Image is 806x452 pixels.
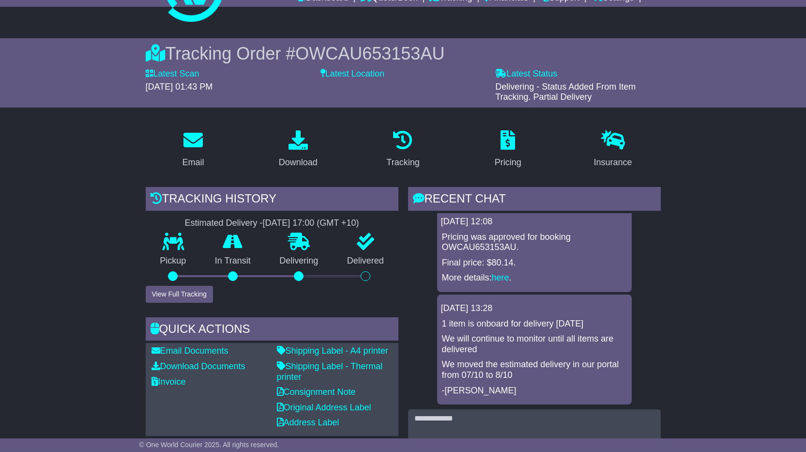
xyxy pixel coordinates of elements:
a: Original Address Label [277,403,371,412]
p: Pickup [146,256,201,266]
span: © One World Courier 2025. All rights reserved. [139,441,279,449]
div: RECENT CHAT [408,187,661,213]
a: Consignment Note [277,387,356,397]
span: OWCAU653153AU [295,44,444,63]
div: Download [279,156,318,169]
div: Tracking Order # [146,43,661,64]
a: Invoice [152,377,186,387]
div: Tracking history [146,187,398,213]
a: here [492,273,509,282]
label: Latest Status [495,69,557,79]
a: Email Documents [152,346,228,356]
p: Pricing was approved for booking OWCAU653153AU. [442,232,627,253]
div: Pricing [495,156,521,169]
p: We moved the estimated delivery in our portal from 07/10 to 8/10 [442,359,627,380]
a: Pricing [488,127,528,172]
a: Shipping Label - Thermal printer [277,361,383,382]
p: 1 item is onboard for delivery [DATE] [442,319,627,329]
a: Address Label [277,418,339,427]
a: Email [176,127,210,172]
div: Tracking [386,156,419,169]
span: [DATE] 01:43 PM [146,82,213,92]
div: [DATE] 17:00 (GMT +10) [263,218,359,229]
div: [DATE] 13:28 [441,303,628,314]
div: [DATE] 12:08 [441,217,628,227]
p: Delivering [265,256,333,266]
p: We will continue to monitor until all items are delivered [442,334,627,355]
label: Latest Scan [146,69,199,79]
button: View Full Tracking [146,286,213,303]
a: Download Documents [152,361,245,371]
div: Email [182,156,204,169]
div: Quick Actions [146,317,398,343]
div: Insurance [594,156,632,169]
p: -[PERSON_NAME] [442,386,627,396]
p: Delivered [333,256,398,266]
label: Latest Location [320,69,384,79]
a: Tracking [380,127,426,172]
a: Insurance [588,127,639,172]
p: Final price: $80.14. [442,258,627,268]
span: Delivering - Status Added From Item Tracking. Partial Delivery [495,82,636,102]
a: Download [273,127,324,172]
div: Estimated Delivery - [146,218,398,229]
p: More details: . [442,273,627,283]
p: In Transit [200,256,265,266]
a: Shipping Label - A4 printer [277,346,388,356]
